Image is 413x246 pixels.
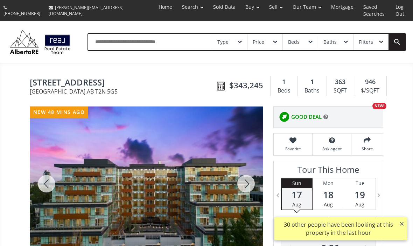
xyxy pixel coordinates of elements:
[277,146,309,152] span: Favorite
[359,40,373,45] div: Filters
[278,221,399,237] div: 30 other people have been looking at this property in the last hour
[282,190,312,200] span: 17
[49,5,124,16] span: [PERSON_NAME][EMAIL_ADDRESS][DOMAIN_NAME]
[274,86,294,96] div: Beds
[301,77,323,87] div: 1
[7,28,73,56] img: Logo
[277,110,291,124] img: rating icon
[281,165,376,178] h3: Tour This Home
[217,40,229,45] div: Type
[355,201,364,208] span: Aug
[313,190,344,200] span: 18
[344,178,376,188] div: Tue
[30,89,213,94] span: [GEOGRAPHIC_DATA] , AB T2N 5G5
[330,86,350,96] div: SQFT
[288,40,300,45] div: Beds
[344,190,376,200] span: 19
[335,77,345,87] span: 363
[282,178,312,188] div: Sun
[3,11,40,16] span: [PHONE_NUMBER]
[229,80,263,91] span: $343,245
[291,113,322,121] span: GOOD DEAL
[274,77,294,87] div: 1
[30,78,213,89] span: 110 18A Street NW #743
[355,146,379,152] span: Share
[323,40,337,45] div: Baths
[372,103,386,109] div: NEW!
[358,77,383,87] div: 946
[292,201,301,208] span: Aug
[396,217,407,230] button: ×
[45,1,152,20] a: [PERSON_NAME][EMAIL_ADDRESS][DOMAIN_NAME]
[316,146,348,152] span: Ask agent
[301,86,323,96] div: Baths
[253,40,264,45] div: Price
[313,178,344,188] div: Mon
[358,86,383,96] div: $/SQFT
[30,107,88,118] div: new 48 mins ago
[324,201,333,208] span: Aug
